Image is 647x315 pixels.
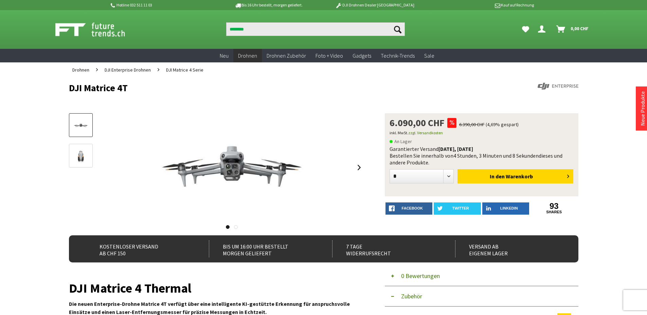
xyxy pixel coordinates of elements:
a: Meine Favoriten [519,22,533,36]
p: Kauf auf Rechnung [428,1,534,9]
button: Zubehör [385,286,578,307]
img: DJI Matrice 4T [136,113,328,222]
a: Dein Konto [535,22,551,36]
a: twitter [434,202,481,215]
a: Neu [215,49,233,63]
span: Drohnen [238,52,257,59]
div: Bis um 16:00 Uhr bestellt Morgen geliefert [209,240,317,257]
span: Drohnen Zubehör [267,52,306,59]
a: Technik-Trends [376,49,419,63]
span: Warenkorb [506,173,533,180]
span: 4 Stunden, 3 Minuten und 8 Sekunden [453,152,539,159]
p: DJI Drohnen Dealer [GEOGRAPHIC_DATA] [322,1,428,9]
a: Warenkorb [554,22,592,36]
button: Suchen [391,22,405,36]
span: LinkedIn [500,206,518,210]
img: Shop Futuretrends - zur Startseite wechseln [55,21,140,38]
a: DJI Matrice 4 Serie [163,62,207,77]
span: twitter [452,206,469,210]
a: facebook [385,202,433,215]
a: Neue Produkte [639,91,646,126]
a: zzgl. Versandkosten [408,130,443,135]
a: Drohnen [233,49,262,63]
span: 6.390,00 CHF [459,121,485,127]
a: DJI Enterprise Drohnen [101,62,154,77]
span: Neu [220,52,229,59]
a: 93 [531,202,578,210]
b: [DATE], [DATE] [438,145,473,152]
span: 0,00 CHF [571,23,589,34]
div: Kostenloser Versand ab CHF 150 [86,240,194,257]
a: Drohnen [69,62,93,77]
img: DJI Enterprise [538,83,578,90]
p: inkl. MwSt. [390,129,574,137]
a: Drohnen Zubehör [262,49,311,63]
span: Technik-Trends [381,52,415,59]
span: In den [490,173,505,180]
a: shares [531,210,578,214]
p: Bis 16 Uhr bestellt, morgen geliefert. [216,1,322,9]
span: An Lager [390,137,412,145]
span: Drohnen [72,67,89,73]
span: DJI Enterprise Drohnen [105,67,151,73]
a: LinkedIn [482,202,529,215]
span: DJI Matrice 4 Serie [166,67,203,73]
span: (4,69% gespart) [486,121,519,127]
h1: DJI Matrice 4T [69,83,477,93]
span: 6.090,00 CHF [390,118,445,127]
h1: DJI Matrice 4 Thermal [69,283,364,293]
div: 7 Tage Widerrufsrecht [332,240,441,257]
div: Versand ab eigenem Lager [455,240,563,257]
div: Garantierter Versand Bestellen Sie innerhalb von dieses und andere Produkte. [390,145,574,166]
button: 0 Bewertungen [385,266,578,286]
span: Sale [424,52,434,59]
button: In den Warenkorb [457,169,573,183]
img: Vorschau: DJI Matrice 4T [71,120,91,131]
span: Gadgets [353,52,371,59]
a: Gadgets [348,49,376,63]
p: Hotline 032 511 11 03 [110,1,216,9]
a: Sale [419,49,439,63]
span: Foto + Video [316,52,343,59]
span: facebook [402,206,423,210]
a: Foto + Video [311,49,348,63]
input: Produkt, Marke, Kategorie, EAN, Artikelnummer… [226,22,405,36]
